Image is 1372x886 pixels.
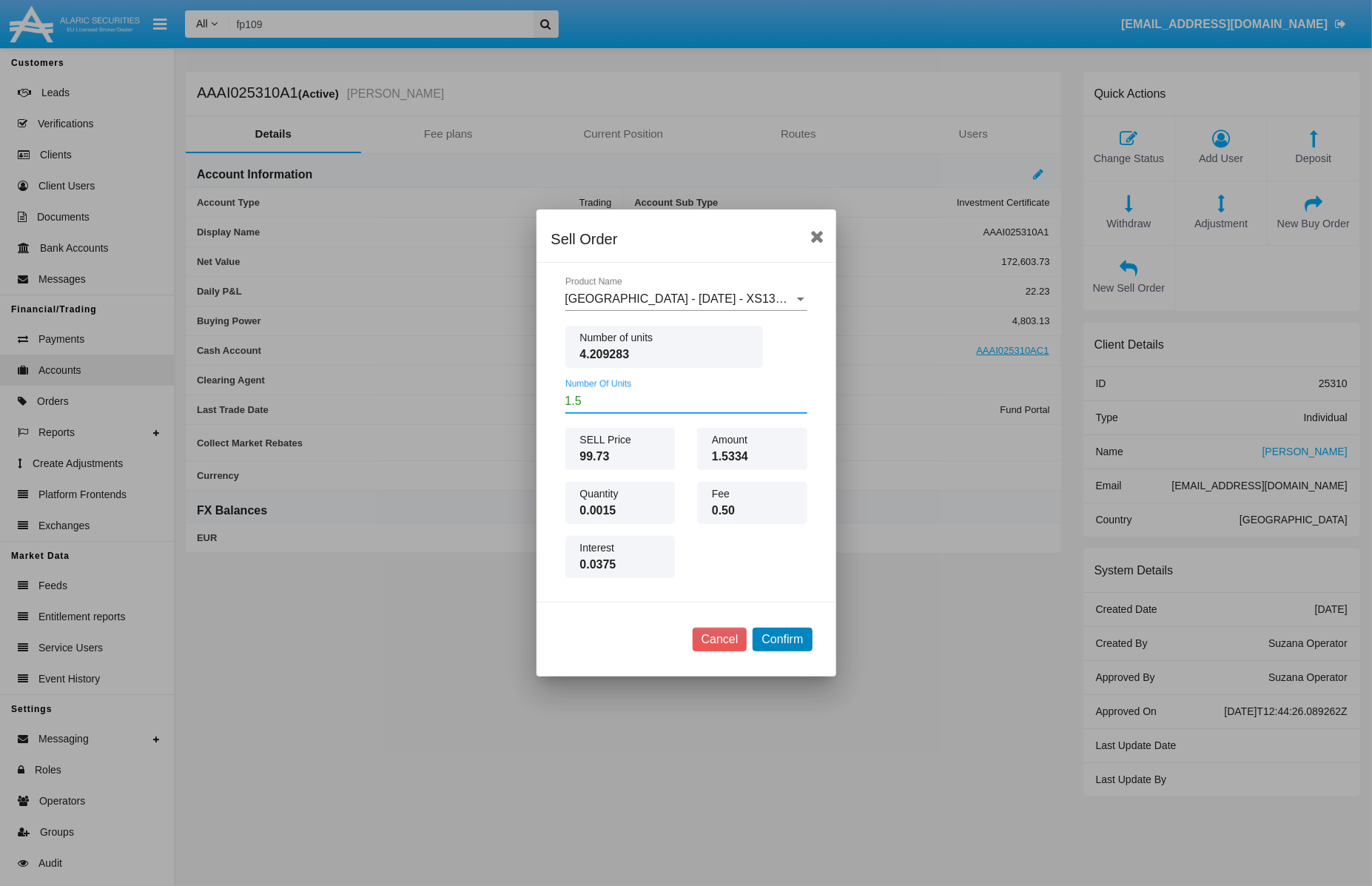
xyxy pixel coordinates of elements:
div: Sell Order [551,227,821,251]
span: Fee [712,486,793,502]
span: 0.0375 [580,556,661,574]
span: Number of units [580,330,749,346]
span: 1.5334 [712,448,793,466]
button: Confirm [753,628,812,651]
span: 0.0015 [580,502,661,520]
button: Cancel [693,628,747,651]
span: 99.73 [580,448,661,466]
span: SELL Price [580,432,661,448]
span: 0.50 [712,502,793,520]
span: Quantity [580,486,661,502]
span: Amount [712,432,793,448]
span: 4.209283 [580,346,749,363]
span: [GEOGRAPHIC_DATA] - [DATE] - XS1312891549 [565,292,829,305]
span: Interest [580,540,661,556]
